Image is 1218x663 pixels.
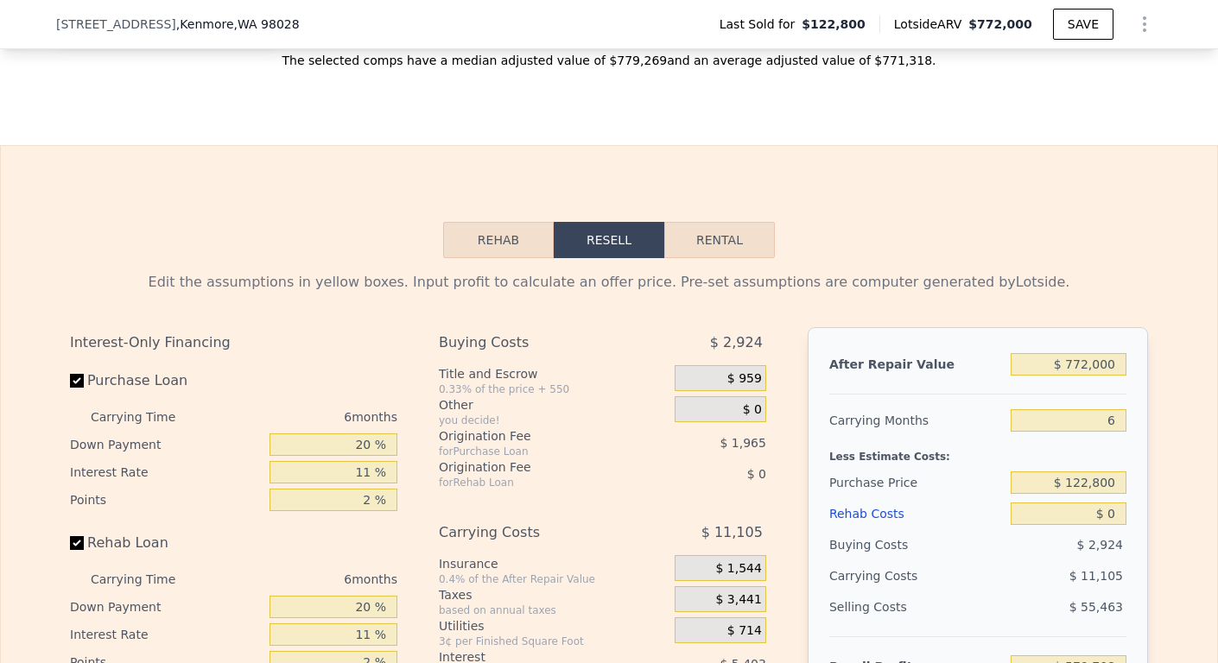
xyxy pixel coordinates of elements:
[710,327,763,358] span: $ 2,924
[70,272,1148,293] div: Edit the assumptions in yellow boxes. Input profit to calculate an offer price. Pre-set assumptio...
[56,16,176,33] span: [STREET_ADDRESS]
[802,16,866,33] span: $122,800
[1053,9,1113,40] button: SAVE
[70,327,397,358] div: Interest-Only Financing
[743,402,762,418] span: $ 0
[439,445,631,458] div: for Purchase Loan
[439,414,668,427] div: you decide!
[439,382,668,396] div: 0.33% of the price + 550
[70,365,263,396] label: Purchase Loan
[720,16,802,33] span: Last Sold for
[747,467,766,481] span: $ 0
[439,572,668,586] div: 0.4% of the After Repair Value
[1069,569,1123,583] span: $ 11,105
[439,427,631,445] div: Origination Fee
[1069,600,1123,614] span: $ 55,463
[715,561,761,577] span: $ 1,544
[968,17,1032,31] span: $772,000
[439,617,668,635] div: Utilities
[1077,538,1123,552] span: $ 2,924
[70,527,263,559] label: Rehab Loan
[70,431,263,458] div: Down Payment
[554,222,664,258] button: Resell
[439,517,631,548] div: Carrying Costs
[70,593,263,621] div: Down Payment
[439,555,668,572] div: Insurance
[894,16,968,33] span: Lotside ARV
[91,403,203,431] div: Carrying Time
[664,222,775,258] button: Rental
[829,498,1004,529] div: Rehab Costs
[70,458,263,486] div: Interest Rate
[701,517,763,548] span: $ 11,105
[234,17,300,31] span: , WA 98028
[720,436,765,450] span: $ 1,965
[70,374,84,388] input: Purchase Loan
[1127,7,1162,41] button: Show Options
[727,623,762,639] span: $ 714
[829,405,1004,436] div: Carrying Months
[715,592,761,608] span: $ 3,441
[829,560,937,591] div: Carrying Costs
[443,222,554,258] button: Rehab
[439,365,668,382] div: Title and Escrow
[439,476,631,489] div: for Rehab Loan
[829,529,1004,560] div: Buying Costs
[829,591,1004,622] div: Selling Costs
[439,586,668,603] div: Taxes
[56,38,1162,69] div: The selected comps have a median adjusted value of $779,269 and an average adjusted value of $771...
[210,565,397,593] div: 6 months
[727,371,762,387] span: $ 959
[70,486,263,514] div: Points
[70,621,263,648] div: Interest Rate
[439,603,668,617] div: based on annual taxes
[829,349,1004,380] div: After Repair Value
[176,16,300,33] span: , Kenmore
[439,396,668,414] div: Other
[210,403,397,431] div: 6 months
[439,635,668,648] div: 3¢ per Finished Square Foot
[829,436,1126,467] div: Less Estimate Costs:
[439,327,631,358] div: Buying Costs
[439,458,631,476] div: Origination Fee
[91,565,203,593] div: Carrying Time
[70,536,84,550] input: Rehab Loan
[829,467,1004,498] div: Purchase Price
